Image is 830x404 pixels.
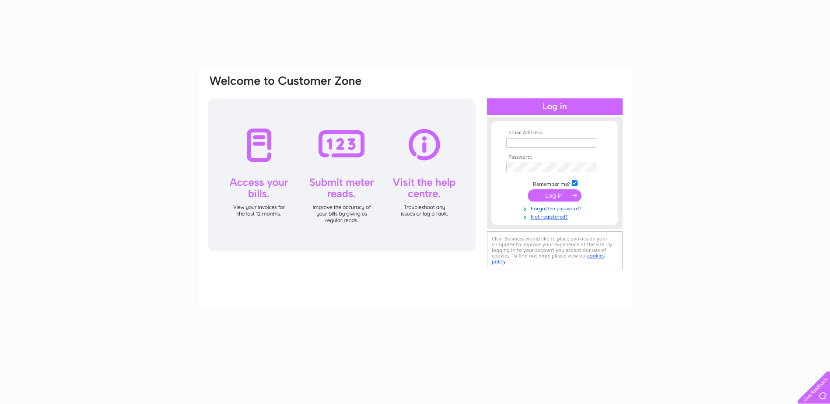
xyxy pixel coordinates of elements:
[504,130,606,136] th: Email Address:
[487,231,623,269] div: Clear Business would like to place cookies on your computer to improve your experience of the sit...
[492,253,605,265] a: cookies policy
[528,189,581,202] input: Submit
[506,212,606,220] a: Not registered?
[506,204,606,212] a: Forgotten password?
[504,179,606,188] td: Remember me?
[504,154,606,160] th: Password:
